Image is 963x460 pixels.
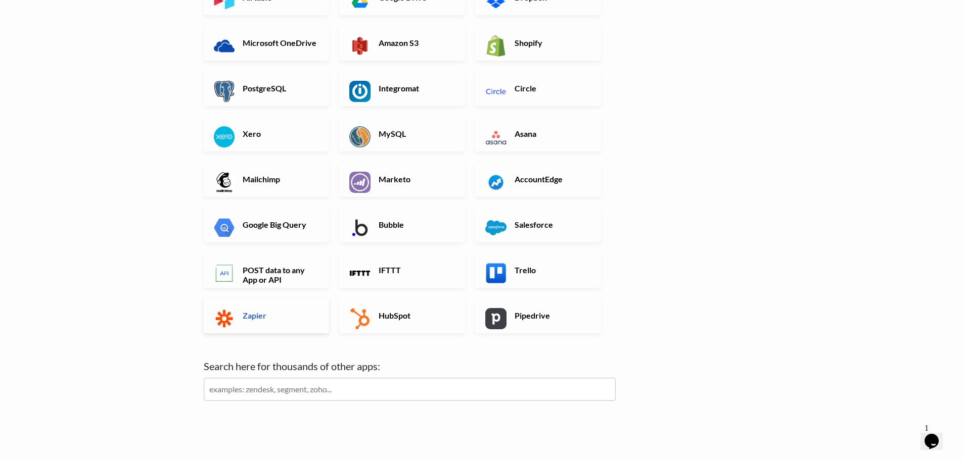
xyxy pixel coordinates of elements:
[376,83,455,93] h6: Integromat
[204,359,616,374] label: Search here for thousands of other apps:
[240,311,319,320] h6: Zapier
[214,263,235,284] img: POST data to any App or API App & API
[339,298,465,333] a: HubSpot
[512,129,591,138] h6: Asana
[512,311,591,320] h6: Pipedrive
[204,71,330,106] a: PostgreSQL
[339,25,465,61] a: Amazon S3
[204,207,330,242] a: Google Big Query
[485,217,507,238] img: Salesforce App & API
[240,220,319,229] h6: Google Big Query
[376,311,455,320] h6: HubSpot
[204,378,616,401] input: examples: zendesk, segment, zoho...
[485,263,507,284] img: Trello App & API
[512,83,591,93] h6: Circle
[240,265,319,284] h6: POST data to any App or API
[339,71,465,106] a: Integromat
[240,129,319,138] h6: Xero
[240,174,319,184] h6: Mailchimp
[339,116,465,151] a: MySQL
[240,83,319,93] h6: PostgreSQL
[485,81,507,102] img: Circle App & API
[475,207,601,242] a: Salesforce
[339,252,465,288] a: IFTTT
[204,162,330,197] a: Mailchimp
[349,35,371,57] img: Amazon S3 App & API
[204,25,330,61] a: Microsoft OneDrive
[204,298,330,333] a: Zapier
[512,174,591,184] h6: AccountEdge
[204,116,330,151] a: Xero
[339,207,465,242] a: Bubble
[376,129,455,138] h6: MySQL
[376,220,455,229] h6: Bubble
[339,162,465,197] a: Marketo
[349,308,371,329] img: HubSpot App & API
[214,81,235,102] img: PostgreSQL App & API
[485,126,507,147] img: Asana App & API
[475,252,601,288] a: Trello
[475,162,601,197] a: AccountEdge
[921,420,953,450] iframe: chat widget
[475,298,601,333] a: Pipedrive
[376,265,455,275] h6: IFTTT
[376,174,455,184] h6: Marketo
[204,252,330,288] a: POST data to any App or API
[512,220,591,229] h6: Salesforce
[214,126,235,147] img: Xero App & API
[214,308,235,329] img: Zapier App & API
[376,38,455,47] h6: Amazon S3
[214,217,235,238] img: Google Big Query App & API
[349,263,371,284] img: IFTTT App & API
[349,172,371,193] img: Marketo App & API
[475,116,601,151] a: Asana
[485,172,507,193] img: AccountEdge App & API
[485,35,507,57] img: Shopify App & API
[214,35,235,57] img: Microsoft OneDrive App & API
[512,265,591,275] h6: Trello
[349,217,371,238] img: Bubble App & API
[475,71,601,106] a: Circle
[214,172,235,193] img: Mailchimp App & API
[485,308,507,329] img: Pipedrive App & API
[240,38,319,47] h6: Microsoft OneDrive
[349,81,371,102] img: Integromat App & API
[475,25,601,61] a: Shopify
[349,126,371,147] img: MySQL App & API
[512,38,591,47] h6: Shopify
